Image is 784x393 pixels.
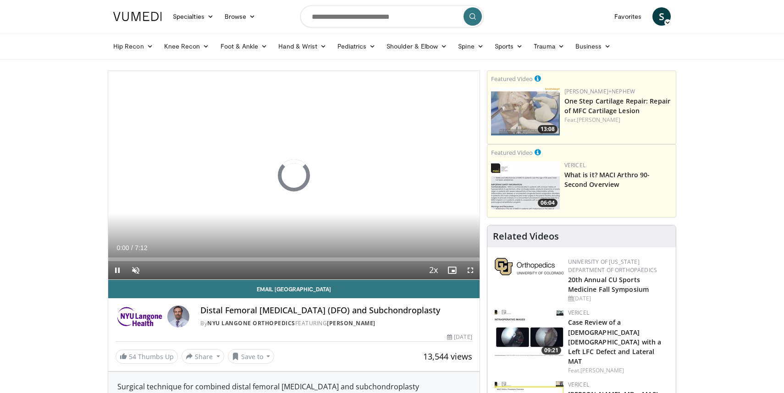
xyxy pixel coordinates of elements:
[215,37,273,55] a: Foot & Ankle
[609,7,647,26] a: Favorites
[327,319,375,327] a: [PERSON_NAME]
[200,306,472,316] h4: Distal Femoral [MEDICAL_DATA] (DFO) and Subchondroplasty
[541,346,561,355] span: 09:21
[127,261,145,279] button: Unmute
[461,261,480,279] button: Fullscreen
[113,12,162,21] img: VuMedi Logo
[491,148,533,157] small: Featured Video
[493,231,559,242] h4: Related Videos
[167,7,219,26] a: Specialties
[381,37,453,55] a: Shoulder & Elbow
[447,333,472,341] div: [DATE]
[568,258,657,274] a: University of [US_STATE] Department of Orthopaedics
[453,37,489,55] a: Spine
[425,261,443,279] button: Playback Rate
[200,319,472,327] div: By FEATURING
[528,37,570,55] a: Trauma
[495,309,563,357] a: 09:21
[570,37,617,55] a: Business
[300,5,484,27] input: Search topics, interventions
[108,257,480,261] div: Progress Bar
[568,295,668,303] div: [DATE]
[568,381,589,388] a: Vericel
[207,319,295,327] a: NYU Langone Orthopedics
[135,244,147,251] span: 7:12
[538,125,558,133] span: 13:08
[491,75,533,83] small: Featured Video
[564,87,635,95] a: [PERSON_NAME]+Nephew
[131,244,133,251] span: /
[167,306,189,327] img: Avatar
[495,309,563,357] img: 7de77933-103b-4dce-a29e-51e92965dfc4.150x105_q85_crop-smart_upscale.jpg
[273,37,332,55] a: Hand & Wrist
[580,366,624,374] a: [PERSON_NAME]
[491,87,560,136] img: 304fd00c-f6f9-4ade-ab23-6f82ed6288c9.150x105_q85_crop-smart_upscale.jpg
[564,170,650,189] a: What is it? MACI Arthro 90-Second Overview
[219,7,261,26] a: Browse
[108,37,159,55] a: Hip Recon
[489,37,529,55] a: Sports
[564,161,585,169] a: Vericel
[568,309,589,317] a: Vericel
[652,7,671,26] a: S
[159,37,215,55] a: Knee Recon
[443,261,461,279] button: Enable picture-in-picture mode
[332,37,381,55] a: Pediatrics
[564,97,670,115] a: One Step Cartilage Repair: Repair of MFC Cartilage Lesion
[491,161,560,209] img: aa6cc8ed-3dbf-4b6a-8d82-4a06f68b6688.150x105_q85_crop-smart_upscale.jpg
[116,349,178,364] a: 54 Thumbs Up
[228,349,275,364] button: Save to
[182,349,224,364] button: Share
[491,161,560,209] a: 06:04
[564,116,672,124] div: Feat.
[108,261,127,279] button: Pause
[538,199,558,207] span: 06:04
[116,306,164,327] img: NYU Langone Orthopedics
[116,244,129,251] span: 0:00
[568,366,668,375] div: Feat.
[495,258,563,275] img: 355603a8-37da-49b6-856f-e00d7e9307d3.png.150x105_q85_autocrop_double_scale_upscale_version-0.2.png
[568,318,662,365] a: Case Review of a [DEMOGRAPHIC_DATA] [DEMOGRAPHIC_DATA] with a Left LFC Defect and Lateral MAT
[108,280,480,298] a: Email [GEOGRAPHIC_DATA]
[577,116,620,124] a: [PERSON_NAME]
[108,71,480,280] video-js: Video Player
[117,381,470,392] div: Surgical technique for combined distal femoral [MEDICAL_DATA] and subchondroplasty
[423,351,472,362] span: 13,544 views
[491,87,560,136] a: 13:08
[129,352,136,361] span: 54
[568,275,649,294] a: 20th Annual CU Sports Medicine Fall Symposium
